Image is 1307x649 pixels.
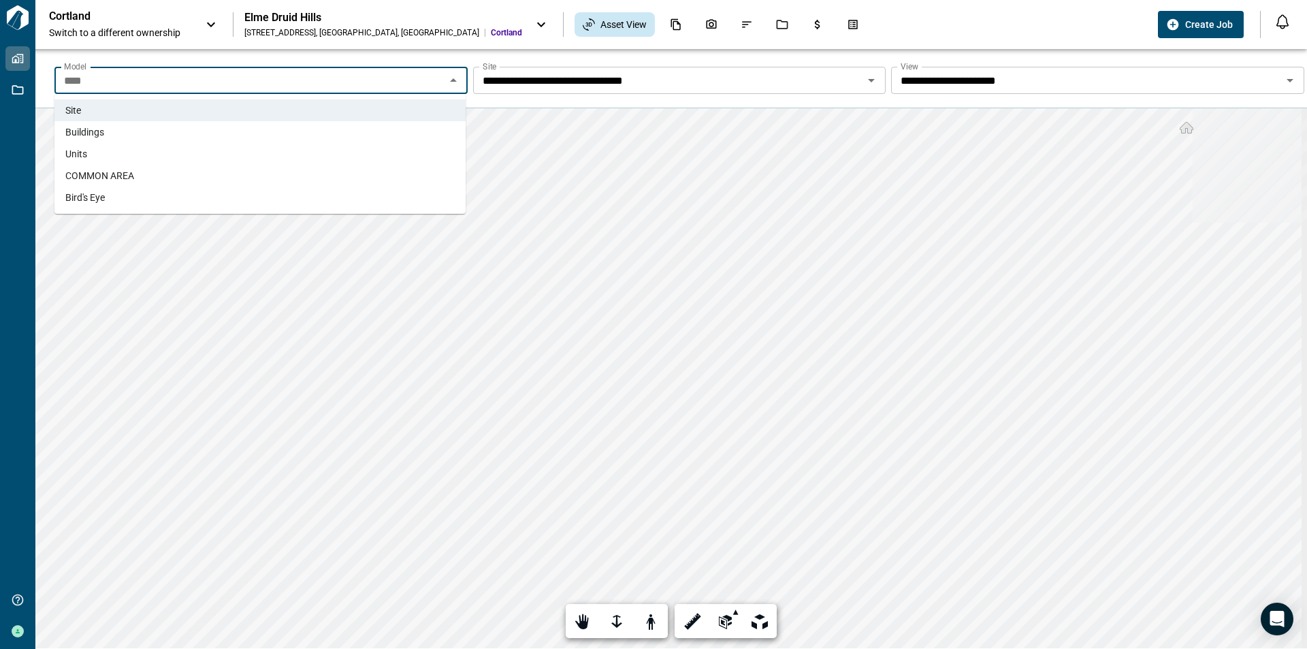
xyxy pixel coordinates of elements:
[697,13,726,36] div: Photos
[1280,71,1300,90] button: Open
[839,13,867,36] div: Takeoff Center
[64,61,86,72] label: Model
[1261,603,1293,635] div: Open Intercom Messenger
[65,169,134,183] span: COMMON AREA
[49,10,172,23] p: Cortland
[1185,18,1233,31] span: Create Job
[483,61,496,72] label: Site
[444,71,463,90] button: Close
[1272,11,1293,33] button: Open notification feed
[732,13,761,36] div: Issues & Info
[491,27,522,38] span: Cortland
[901,61,918,72] label: View
[862,71,881,90] button: Open
[65,147,87,161] span: Units
[768,13,796,36] div: Jobs
[49,26,192,39] span: Switch to a different ownership
[65,104,81,117] span: Site
[1158,11,1244,38] button: Create Job
[244,11,522,25] div: Elme Druid Hills
[803,13,832,36] div: Budgets
[600,18,647,31] span: Asset View
[65,191,105,204] span: Bird's Eye
[662,13,690,36] div: Documents
[575,12,655,37] div: Asset View
[244,27,479,38] div: [STREET_ADDRESS] , [GEOGRAPHIC_DATA] , [GEOGRAPHIC_DATA]
[65,125,104,139] span: Buildings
